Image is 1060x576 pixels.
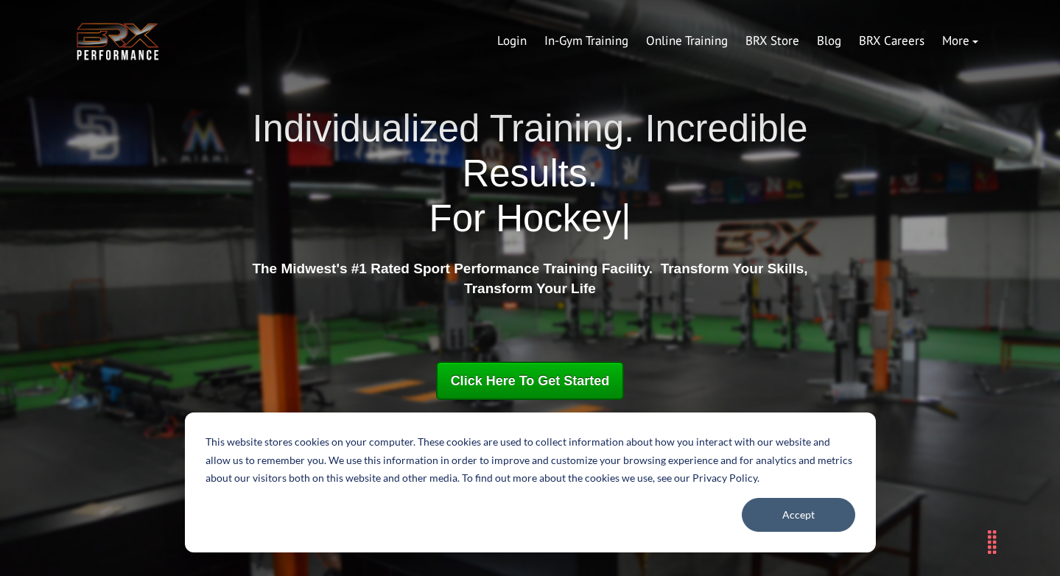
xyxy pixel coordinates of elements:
a: Online Training [637,24,737,59]
span: Click Here To Get Started [451,373,610,388]
button: Accept [742,498,855,532]
img: BRX Transparent Logo-2 [74,19,162,64]
a: In-Gym Training [536,24,637,59]
a: Blog [808,24,850,59]
span: | [621,197,631,239]
a: BRX Store [737,24,808,59]
div: Drag [980,520,1004,564]
div: Cookie banner [185,412,876,552]
a: BRX Careers [850,24,933,59]
span: For Hockey [429,197,622,239]
div: Navigation Menu [488,24,987,59]
a: Click Here To Get Started [436,362,625,400]
a: Login [488,24,536,59]
p: This website stores cookies on your computer. These cookies are used to collect information about... [206,433,855,488]
h1: Individualized Training. Incredible Results. [247,106,814,242]
strong: The Midwest's #1 Rated Sport Performance Training Facility. Transform Your Skills, Transform Your... [252,261,807,296]
iframe: Chat Widget [843,417,1060,576]
a: More [933,24,987,59]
